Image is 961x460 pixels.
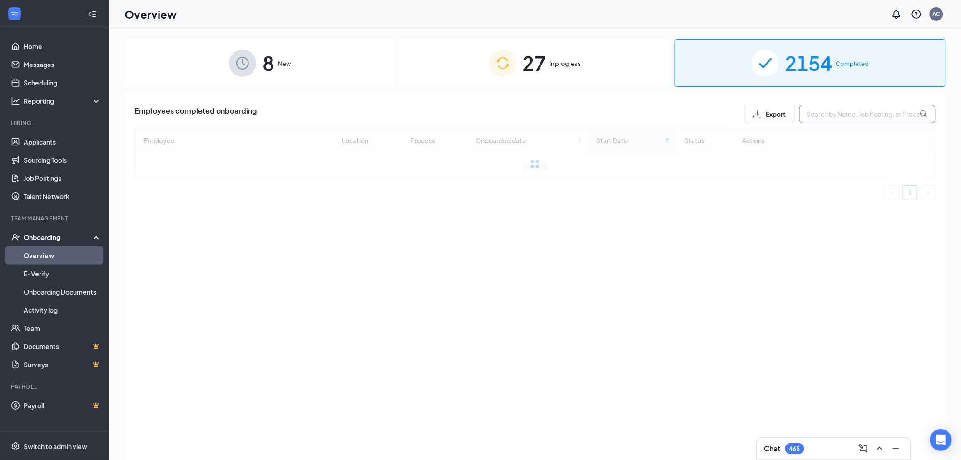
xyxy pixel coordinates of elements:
div: 465 [789,445,800,453]
span: Export [766,111,786,117]
a: Job Postings [24,169,101,187]
svg: WorkstreamLogo [10,9,19,18]
button: ComposeMessage [856,441,871,456]
span: Employees completed onboarding [134,105,257,123]
a: SurveysCrown [24,355,101,374]
svg: ChevronUp [874,443,885,454]
svg: Settings [11,442,20,451]
span: New [278,59,291,68]
a: Overview [24,246,101,265]
span: 2154 [785,47,832,79]
div: Onboarding [24,233,94,242]
div: Team Management [11,215,99,222]
div: Hiring [11,119,99,127]
h1: Overview [124,6,177,22]
input: Search by Name, Job Posting, or Process [799,105,936,123]
span: Completed [836,59,869,68]
span: 27 [523,47,546,79]
h3: Chat [764,444,781,454]
div: Switch to admin view [24,442,87,451]
div: Reporting [24,96,102,105]
div: Payroll [11,383,99,390]
svg: QuestionInfo [911,9,922,20]
a: Onboarding Documents [24,283,101,301]
span: In progress [550,59,581,68]
a: Sourcing Tools [24,151,101,169]
div: AC [933,10,941,18]
button: Export [745,105,795,123]
a: DocumentsCrown [24,337,101,355]
a: Messages [24,55,101,74]
svg: Analysis [11,96,20,105]
a: PayrollCrown [24,396,101,415]
button: ChevronUp [872,441,887,456]
svg: Collapse [88,10,97,19]
a: Home [24,37,101,55]
svg: UserCheck [11,233,20,242]
a: Applicants [24,133,101,151]
span: 8 [263,47,274,79]
div: Open Intercom Messenger [930,429,952,451]
a: E-Verify [24,265,101,283]
a: Activity log [24,301,101,319]
svg: Minimize [891,443,902,454]
button: Minimize [889,441,903,456]
svg: ComposeMessage [858,443,869,454]
a: Talent Network [24,187,101,205]
svg: Notifications [891,9,902,20]
a: Team [24,319,101,337]
a: Scheduling [24,74,101,92]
